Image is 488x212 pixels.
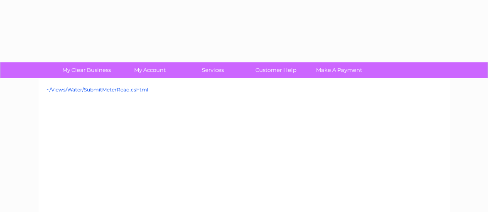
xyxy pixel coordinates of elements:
a: Customer Help [242,62,310,78]
a: My Account [115,62,184,78]
a: Make A Payment [305,62,373,78]
a: ~/Views/Water/SubmitMeterRead.cshtml [47,86,148,93]
a: My Clear Business [52,62,121,78]
a: Services [179,62,247,78]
